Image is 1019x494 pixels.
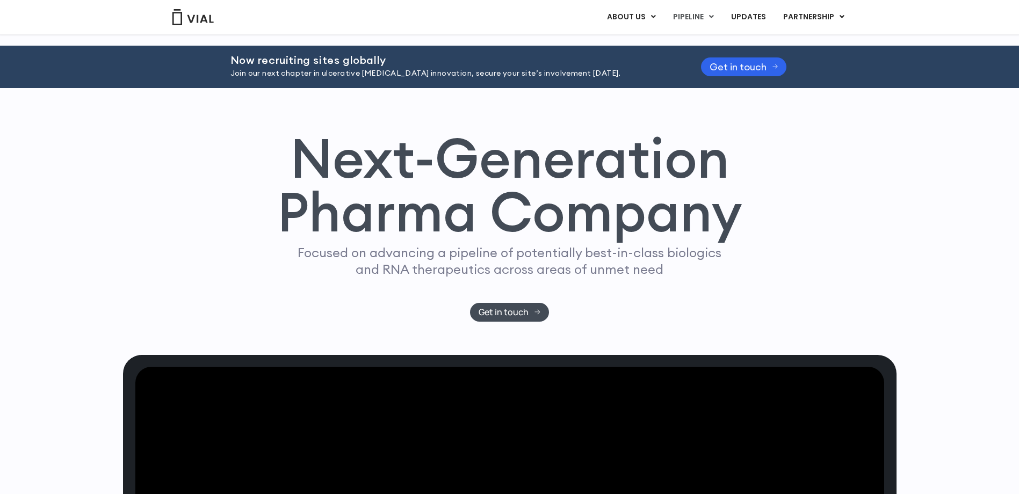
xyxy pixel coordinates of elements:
[775,8,853,26] a: PARTNERSHIPMenu Toggle
[710,63,767,71] span: Get in touch
[171,9,214,25] img: Vial Logo
[722,8,774,26] a: UPDATES
[230,54,674,66] h2: Now recruiting sites globally
[664,8,722,26] a: PIPELINEMenu Toggle
[701,57,787,76] a: Get in touch
[470,303,549,322] a: Get in touch
[479,308,529,316] span: Get in touch
[230,68,674,79] p: Join our next chapter in ulcerative [MEDICAL_DATA] innovation, secure your site’s involvement [DA...
[293,244,726,278] p: Focused on advancing a pipeline of potentially best-in-class biologics and RNA therapeutics acros...
[277,131,742,239] h1: Next-Generation Pharma Company
[598,8,664,26] a: ABOUT USMenu Toggle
